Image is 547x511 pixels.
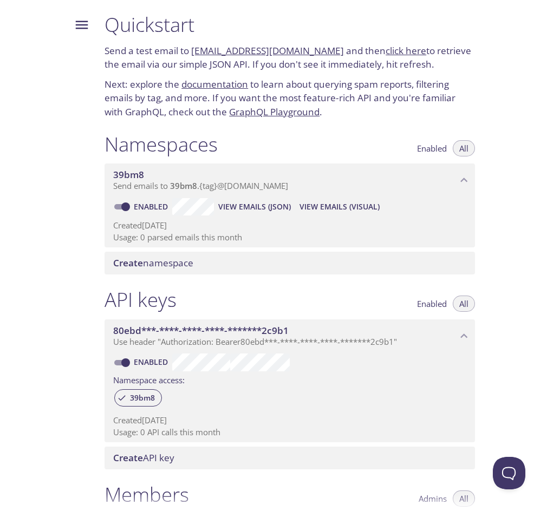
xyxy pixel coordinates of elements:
p: Created [DATE] [113,415,466,426]
span: namespace [113,257,193,269]
button: All [453,490,475,507]
span: View Emails (Visual) [299,200,380,213]
h1: Namespaces [105,132,218,156]
span: API key [113,451,174,464]
a: GraphQL Playground [229,106,320,118]
p: Send a test email to and then to retrieve the email via our simple JSON API. If you don't see it ... [105,44,475,71]
iframe: Help Scout Beacon - Open [493,457,525,489]
button: View Emails (Visual) [295,198,384,215]
span: Create [113,451,143,464]
button: All [453,140,475,156]
button: Enabled [411,296,453,312]
div: 39bm8 namespace [105,163,475,197]
span: Send emails to . {tag} @[DOMAIN_NAME] [113,180,288,191]
button: Admins [412,490,453,507]
span: 39bm8 [123,393,161,403]
div: 39bm8 [114,389,162,407]
a: click here [386,44,426,57]
a: documentation [181,78,248,90]
button: All [453,296,475,312]
div: Create API Key [105,447,475,469]
button: Enabled [411,140,453,156]
button: Menu [68,11,96,39]
h1: Quickstart [105,12,475,37]
label: Namespace access: [113,371,185,387]
a: Enabled [132,357,172,367]
p: Next: explore the to learn about querying spam reports, filtering emails by tag, and more. If you... [105,77,475,119]
a: [EMAIL_ADDRESS][DOMAIN_NAME] [191,44,344,57]
button: View Emails (JSON) [214,198,295,215]
p: Created [DATE] [113,220,466,231]
span: Create [113,257,143,269]
p: Usage: 0 parsed emails this month [113,232,466,243]
div: Create namespace [105,252,475,274]
span: View Emails (JSON) [218,200,291,213]
h1: Members [105,482,189,507]
p: Usage: 0 API calls this month [113,427,466,438]
span: 39bm8 [113,168,144,181]
a: Enabled [132,201,172,212]
h1: API keys [105,287,177,312]
span: 39bm8 [170,180,197,191]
